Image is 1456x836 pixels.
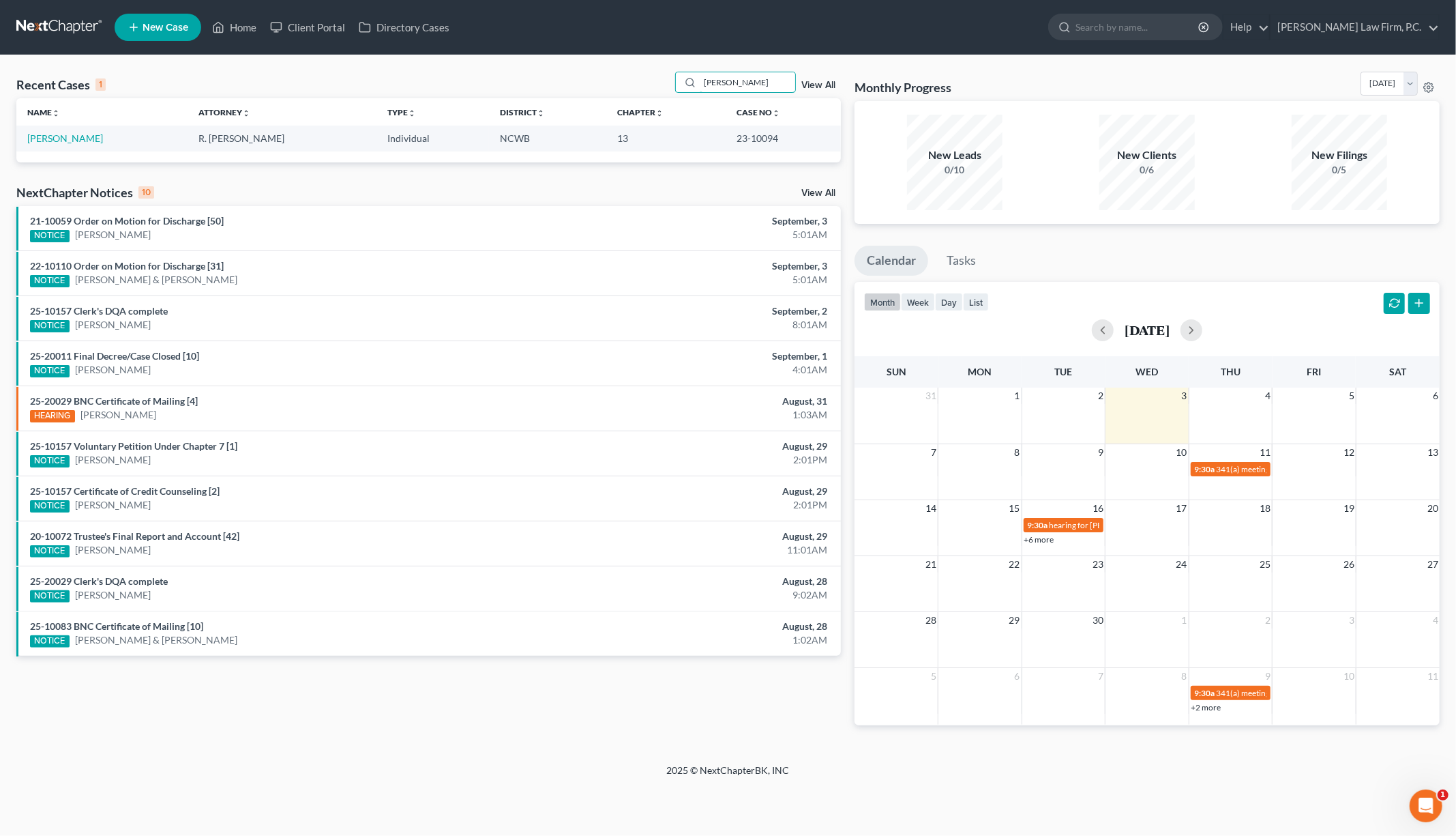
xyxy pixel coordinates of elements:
[924,500,938,517] span: 14
[726,126,842,151] td: 23-10094
[242,109,250,117] i: unfold_more
[1175,500,1189,517] span: 17
[75,363,151,377] a: [PERSON_NAME]
[700,72,795,92] input: Search by name...
[537,109,545,117] i: unfold_more
[801,188,835,198] a: View All
[571,214,827,228] div: September, 3
[1008,556,1022,573] span: 22
[1426,444,1440,461] span: 13
[1013,668,1022,684] span: 6
[571,633,827,647] div: 1:02AM
[924,388,938,404] span: 31
[571,408,827,422] div: 1:03AM
[30,320,70,332] div: NOTICE
[1342,500,1356,517] span: 19
[1258,500,1272,517] span: 18
[30,485,220,497] a: 25-10157 Certificate of Credit Counseling [2]
[606,126,726,151] td: 13
[935,293,963,311] button: day
[655,109,664,117] i: unfold_more
[30,275,70,287] div: NOTICE
[930,444,938,461] span: 7
[75,453,151,467] a: [PERSON_NAME]
[855,79,951,96] h3: Monthly Progress
[1258,556,1272,573] span: 25
[30,530,239,542] a: 20-10072 Trustee's Final Report and Account [42]
[571,349,827,363] div: September, 1
[1221,366,1240,377] span: Thu
[571,543,827,557] div: 11:01AM
[30,260,224,272] a: 22-10110 Order on Motion for Discharge [31]
[30,410,75,422] div: HEARING
[75,588,151,602] a: [PERSON_NAME]
[205,15,263,40] a: Home
[571,485,827,498] div: August, 29
[16,184,154,201] div: NextChapter Notices
[737,107,781,117] a: Case Nounfold_more
[1431,612,1440,629] span: 4
[30,350,199,362] a: 25-20011 Final Decree/Case Closed [10]
[1348,612,1356,629] span: 3
[571,259,827,273] div: September, 3
[907,163,1002,177] div: 0/10
[1099,147,1195,163] div: New Clients
[1091,500,1105,517] span: 16
[1099,163,1195,177] div: 0/6
[1292,163,1387,177] div: 0/5
[1180,668,1189,684] span: 8
[75,633,237,647] a: [PERSON_NAME] & [PERSON_NAME]
[143,23,188,33] span: New Case
[1091,556,1105,573] span: 23
[963,293,989,311] button: list
[1426,556,1440,573] span: 27
[1410,790,1442,822] iframe: Intercom live chat
[489,126,606,151] td: NCWB
[30,215,224,227] a: 21-10059 Order on Motion for Discharge [50]
[1307,366,1322,377] span: Fri
[1097,668,1105,684] span: 7
[1389,366,1406,377] span: Sat
[1135,366,1158,377] span: Wed
[773,109,781,117] i: unfold_more
[1097,388,1105,404] span: 2
[95,78,106,91] div: 1
[1013,444,1022,461] span: 8
[30,575,168,587] a: 25-20029 Clerk's DQA complete
[188,126,376,151] td: R. [PERSON_NAME]
[75,543,151,557] a: [PERSON_NAME]
[1175,556,1189,573] span: 24
[1264,612,1272,629] span: 2
[1008,500,1022,517] span: 15
[30,590,70,603] div: NOTICE
[571,498,827,512] div: 2:01PM
[198,107,250,117] a: Attorneyunfold_more
[75,318,151,332] a: [PERSON_NAME]
[138,186,154,199] div: 10
[1292,147,1387,163] div: New Filings
[30,440,237,452] a: 25-10157 Voluntary Petition Under Chapter 7 [1]
[80,408,156,422] a: [PERSON_NAME]
[1426,668,1440,684] span: 11
[1264,668,1272,684] span: 9
[30,620,203,632] a: 25-10083 BNC Certificate of Mailing [10]
[1091,612,1105,629] span: 30
[263,15,352,40] a: Client Portal
[571,620,827,633] div: August, 28
[1175,444,1189,461] span: 10
[1195,464,1215,474] span: 9:30a
[30,455,70,467] div: NOTICE
[1024,534,1054,545] a: +6 more
[1431,388,1440,404] span: 6
[1195,688,1215,698] span: 9:30a
[571,588,827,602] div: 9:02AM
[901,293,935,311] button: week
[30,365,70,377] div: NOTICE
[387,107,416,117] a: Typeunfold_more
[1180,388,1189,404] span: 3
[571,575,827,588] div: August, 28
[571,273,827,287] div: 5:01AM
[864,293,901,311] button: month
[571,394,827,408] div: August, 31
[1223,15,1269,40] a: Help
